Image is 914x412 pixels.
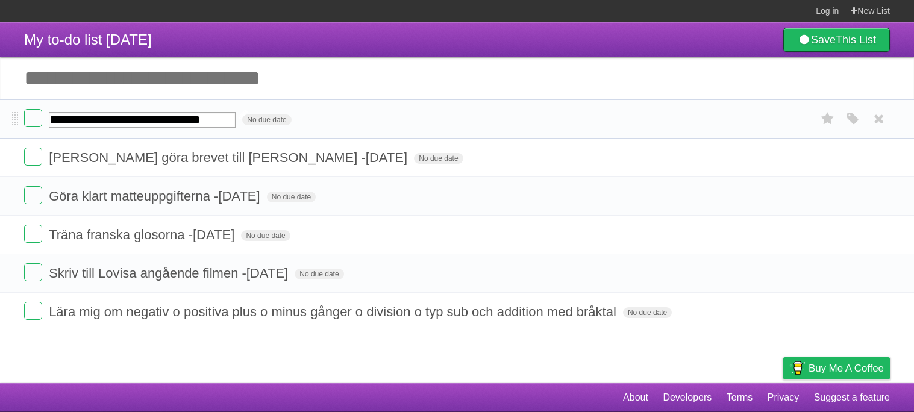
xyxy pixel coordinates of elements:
[816,109,839,129] label: Star task
[623,307,672,318] span: No due date
[49,189,263,204] span: Göra klart matteuppgifterna -[DATE]
[783,28,890,52] a: SaveThis List
[49,150,410,165] span: [PERSON_NAME] göra brevet till [PERSON_NAME] -[DATE]
[24,148,42,166] label: Done
[623,386,648,409] a: About
[267,192,316,202] span: No due date
[49,227,237,242] span: Träna franska glosorna -[DATE]
[49,304,619,319] span: Lära mig om negativ o positiva plus o minus gånger o division o typ sub och addition med bråktal
[414,153,463,164] span: No due date
[49,266,291,281] span: Skriv till Lovisa angående filmen -[DATE]
[24,302,42,320] label: Done
[663,386,712,409] a: Developers
[24,186,42,204] label: Done
[783,357,890,379] a: Buy me a coffee
[768,386,799,409] a: Privacy
[24,263,42,281] label: Done
[24,109,42,127] label: Done
[809,358,884,379] span: Buy me a coffee
[295,269,343,279] span: No due date
[789,358,806,378] img: Buy me a coffee
[727,386,753,409] a: Terms
[24,31,152,48] span: My to-do list [DATE]
[242,114,291,125] span: No due date
[241,230,290,241] span: No due date
[836,34,876,46] b: This List
[24,225,42,243] label: Done
[814,386,890,409] a: Suggest a feature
